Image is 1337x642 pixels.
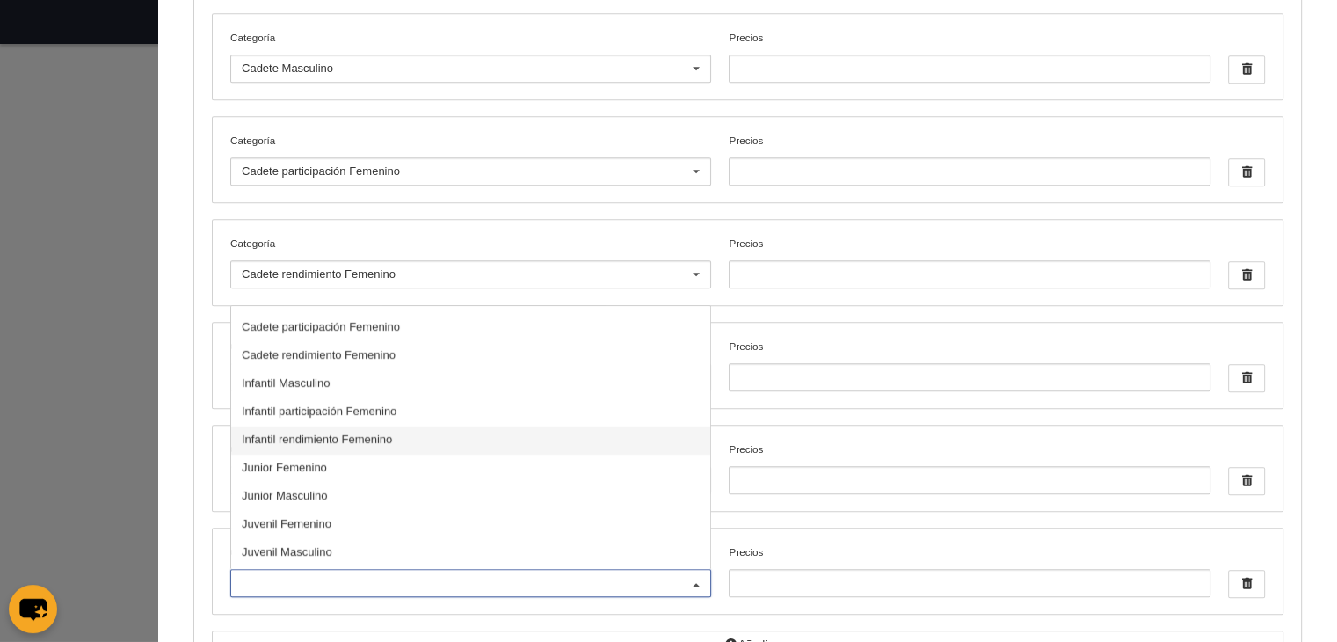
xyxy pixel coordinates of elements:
[230,236,711,252] label: Categoría
[729,544,1210,597] label: Precios
[242,461,327,474] span: Junior Femenino
[729,339,1210,391] label: Precios
[729,363,1210,391] input: Precios
[242,489,328,502] span: Junior Masculino
[242,517,331,530] span: Juvenil Femenino
[729,236,1210,288] label: Precios
[729,55,1210,83] input: Precios
[242,376,330,390] span: Infantil Masculino
[230,30,711,46] label: Categoría
[242,320,400,333] span: Cadete participación Femenino
[729,157,1210,186] input: Precios
[9,585,57,633] button: chat-button
[242,62,333,75] span: Cadete Masculino
[242,433,392,446] span: Infantil rendimiento Femenino
[729,30,1210,83] label: Precios
[242,405,396,418] span: Infantil participación Femenino
[242,545,332,558] span: Juvenil Masculino
[729,260,1210,288] input: Precios
[242,164,400,178] span: Cadete participación Femenino
[729,466,1210,494] input: Precios
[729,133,1210,186] label: Precios
[230,133,711,149] label: Categoría
[729,569,1210,597] input: Precios
[729,441,1210,494] label: Precios
[242,267,396,281] span: Cadete rendimiento Femenino
[242,348,396,361] span: Cadete rendimiento Femenino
